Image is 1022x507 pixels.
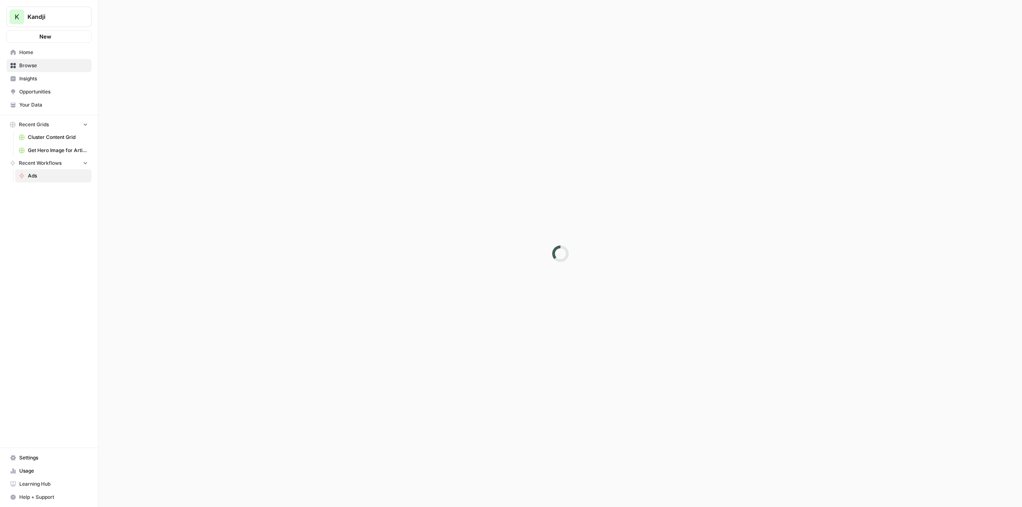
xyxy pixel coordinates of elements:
[7,464,91,477] a: Usage
[39,32,51,41] span: New
[19,49,88,56] span: Home
[7,98,91,111] a: Your Data
[15,131,91,144] a: Cluster Content Grid
[19,62,88,69] span: Browse
[7,118,91,131] button: Recent Grids
[19,75,88,82] span: Insights
[19,101,88,109] span: Your Data
[27,13,77,21] span: Kandji
[19,159,62,167] span: Recent Workflows
[19,467,88,475] span: Usage
[19,88,88,95] span: Opportunities
[28,147,88,154] span: Get Hero Image for Article
[19,480,88,488] span: Learning Hub
[7,72,91,85] a: Insights
[15,144,91,157] a: Get Hero Image for Article
[7,85,91,98] a: Opportunities
[7,46,91,59] a: Home
[7,451,91,464] a: Settings
[15,169,91,182] a: Ads
[7,491,91,504] button: Help + Support
[28,172,88,180] span: Ads
[7,7,91,27] button: Workspace: Kandji
[7,59,91,72] a: Browse
[28,134,88,141] span: Cluster Content Grid
[7,30,91,43] button: New
[19,121,49,128] span: Recent Grids
[7,477,91,491] a: Learning Hub
[19,454,88,462] span: Settings
[7,157,91,169] button: Recent Workflows
[15,12,19,22] span: K
[19,493,88,501] span: Help + Support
